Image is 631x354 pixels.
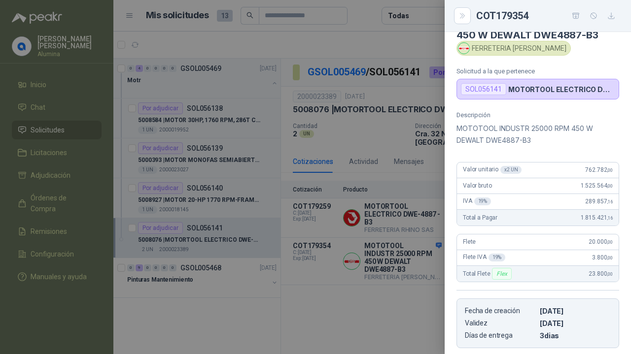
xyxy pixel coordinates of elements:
span: IVA [463,197,491,205]
p: [DATE] [540,319,611,327]
div: SOL056141 [461,83,506,95]
span: Total a Pagar [463,214,497,221]
div: COT179354 [476,8,619,24]
span: Flete IVA [463,254,505,261]
span: ,00 [607,167,613,173]
div: FERRETERIA [PERSON_NAME] [456,41,571,56]
span: 20.000 [589,238,613,245]
p: MOTOTOOL INDUSTR 25000 RPM 450 W DEWALT DWE4887-B3 [456,123,619,146]
span: Total Flete [463,268,514,280]
p: Validez [465,319,536,327]
span: ,00 [607,239,613,245]
p: Solicitud a la que pertenece [456,67,619,75]
p: [DATE] [540,307,611,315]
button: Close [456,10,468,22]
div: x 2 UN [500,166,522,174]
p: Fecha de creación [465,307,536,315]
span: ,16 [607,215,613,221]
span: 1.815.421 [581,214,613,221]
img: Company Logo [458,43,469,54]
p: 3 dias [540,331,611,340]
span: Valor unitario [463,166,522,174]
span: ,00 [607,255,613,260]
span: 1.525.564 [581,182,613,189]
span: ,00 [607,183,613,189]
span: 289.857 [585,198,613,205]
span: Valor bruto [463,182,491,189]
span: 762.782 [585,166,613,173]
p: Días de entrega [465,331,536,340]
span: 23.800 [589,270,613,277]
span: 3.800 [592,254,613,261]
p: Descripción [456,111,619,119]
span: Flete [463,238,476,245]
div: 19 % [489,254,506,261]
div: 19 % [474,197,491,205]
p: MOTORTOOL ELECTRICO DWE-4887 -B3 [508,85,615,94]
span: ,00 [607,271,613,277]
span: ,16 [607,199,613,204]
div: Flex [492,268,511,280]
